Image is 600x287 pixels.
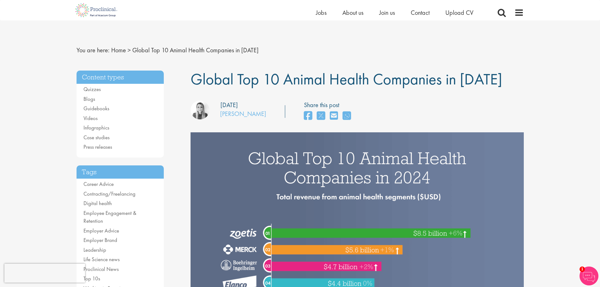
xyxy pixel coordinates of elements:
[83,124,109,131] a: Infographics
[83,200,112,207] a: Digital health
[342,9,363,17] a: About us
[83,227,119,234] a: Employer Advice
[304,109,312,123] a: share on facebook
[83,95,95,102] a: Blogs
[330,109,338,123] a: share on email
[77,71,164,84] h3: Content types
[317,109,325,123] a: share on twitter
[580,267,598,285] img: Chatbot
[83,246,106,253] a: Leadership
[83,105,109,112] a: Guidebooks
[83,237,117,244] a: Employer Brand
[316,9,327,17] a: Jobs
[77,165,164,179] h3: Tags
[304,100,354,110] label: Share this post
[128,46,131,54] span: >
[83,143,112,150] a: Press releases
[4,264,85,283] iframe: reCAPTCHA
[343,109,351,123] a: share on whats app
[411,9,430,17] a: Contact
[83,115,98,122] a: Videos
[111,46,126,54] a: breadcrumb link
[83,181,114,187] a: Career Advice
[191,100,209,119] img: Hannah Burke
[379,9,395,17] a: Join us
[83,275,100,282] a: Top 10s
[580,267,585,272] span: 1
[220,100,238,110] div: [DATE]
[191,69,502,89] span: Global Top 10 Animal Health Companies in [DATE]
[220,110,266,118] a: [PERSON_NAME]
[77,46,110,54] span: You are here:
[83,134,110,141] a: Case studies
[445,9,473,17] a: Upload CV
[132,46,259,54] span: Global Top 10 Animal Health Companies in [DATE]
[83,86,101,93] a: Quizzes
[83,190,135,197] a: Contracting/Freelancing
[83,256,120,263] a: Life Science news
[83,210,136,225] a: Employee Engagement & Retention
[83,266,119,273] a: Proclinical News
